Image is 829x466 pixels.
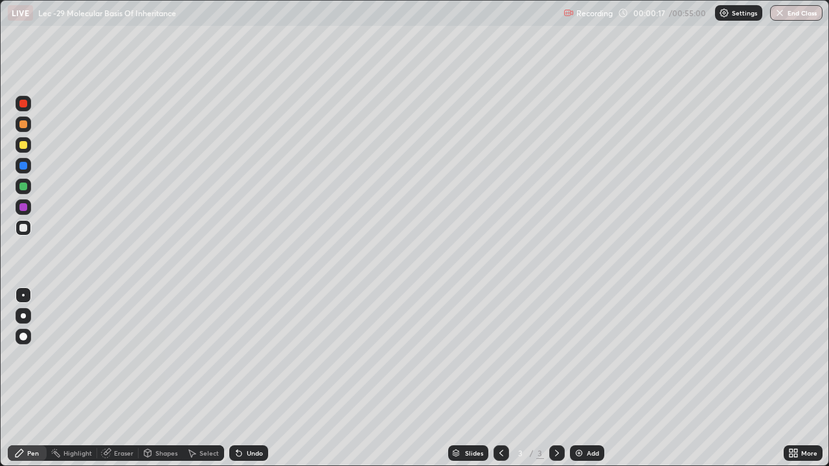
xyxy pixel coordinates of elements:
div: / [530,449,534,457]
div: Shapes [155,450,177,456]
div: Eraser [114,450,133,456]
p: Settings [732,10,757,16]
div: Pen [27,450,39,456]
div: Select [199,450,219,456]
div: 3 [514,449,527,457]
p: Lec -29 Molecular Basis Of Inheritance [38,8,176,18]
img: end-class-cross [775,8,785,18]
img: add-slide-button [574,448,584,458]
img: class-settings-icons [719,8,729,18]
div: Slides [465,450,483,456]
div: Highlight [63,450,92,456]
img: recording.375f2c34.svg [563,8,574,18]
div: 3 [536,447,544,459]
p: LIVE [12,8,29,18]
div: More [801,450,817,456]
div: Undo [247,450,263,456]
p: Recording [576,8,613,18]
button: End Class [770,5,823,21]
div: Add [587,450,599,456]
